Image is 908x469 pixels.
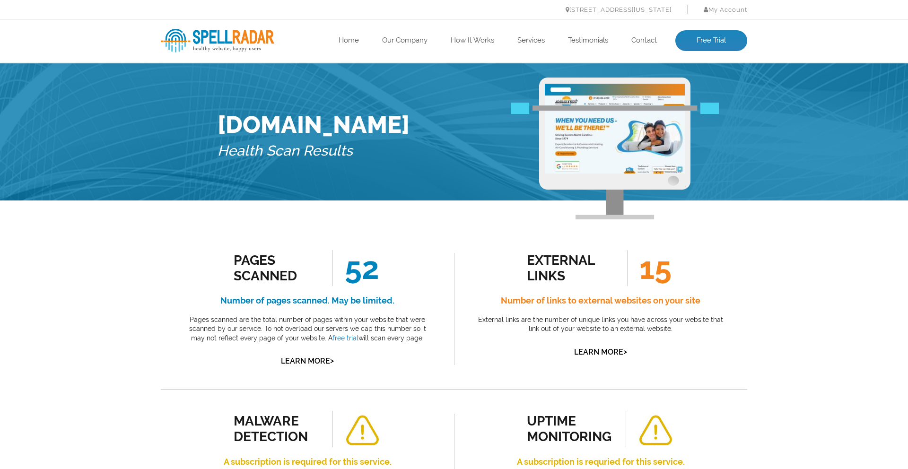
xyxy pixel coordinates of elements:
span: > [623,345,627,358]
h4: Number of links to external websites on your site [475,293,726,308]
img: Free Webiste Analysis [539,78,690,219]
div: Pages Scanned [234,252,319,284]
div: uptime monitoring [527,413,612,444]
p: External links are the number of unique links you have across your website that link out of your ... [475,315,726,334]
img: Free Webiste Analysis [511,103,719,114]
h4: Number of pages scanned. May be limited. [182,293,433,308]
a: Learn More> [281,356,334,365]
h1: [DOMAIN_NAME] [218,111,410,139]
a: Learn More> [574,347,627,356]
span: > [330,354,334,367]
span: 15 [627,250,672,286]
div: external links [527,252,612,284]
span: 52 [332,250,379,286]
div: malware detection [234,413,319,444]
p: Pages scanned are the total number of pages within your website that were scanned by our service.... [182,315,433,343]
a: free trial [332,334,358,342]
img: alert [638,415,673,446]
img: alert [345,415,380,446]
img: Free Website Analysis [545,96,685,174]
h5: Health Scan Results [218,139,410,164]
